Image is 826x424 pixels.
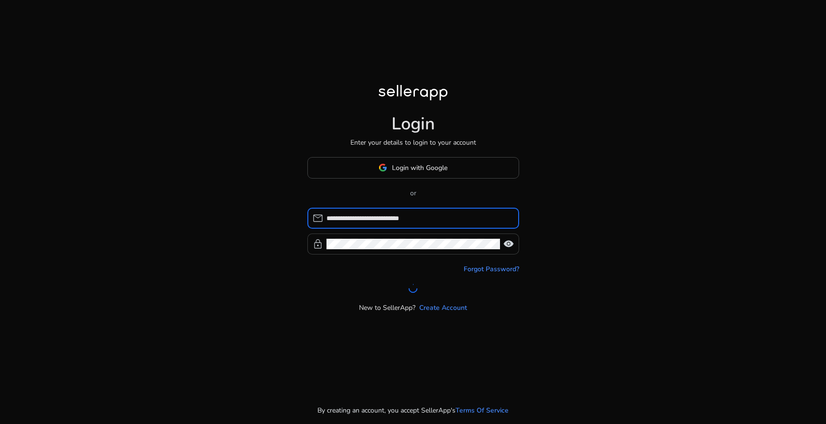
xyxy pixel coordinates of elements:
a: Create Account [419,303,467,313]
a: Terms Of Service [456,405,509,415]
span: Login with Google [392,163,447,173]
span: mail [312,212,324,224]
span: visibility [503,238,514,250]
button: Login with Google [307,157,519,179]
img: google-logo.svg [379,163,387,172]
h1: Login [391,114,435,134]
p: or [307,188,519,198]
p: New to SellerApp? [359,303,415,313]
p: Enter your details to login to your account [350,138,476,148]
a: Forgot Password? [464,264,519,274]
span: lock [312,238,324,250]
